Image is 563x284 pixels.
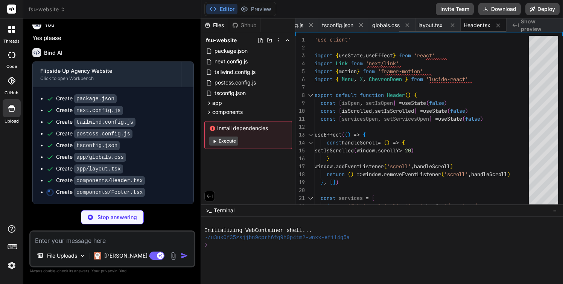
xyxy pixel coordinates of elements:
[56,177,145,184] div: Create
[405,76,408,83] span: }
[295,44,305,52] div: 2
[348,131,351,138] span: )
[393,100,396,106] span: ]
[360,76,363,83] span: X
[465,107,468,114] span: )
[315,92,333,98] span: export
[295,186,305,194] div: 20
[295,68,305,75] div: 5
[333,179,336,186] span: ]
[426,100,429,106] span: (
[315,68,333,75] span: import
[74,94,117,103] code: package.json
[360,92,384,98] span: function
[478,3,521,15] button: Download
[321,100,336,106] span: const
[378,68,423,75] span: 'framer-motion'
[206,37,237,44] span: fsu-website
[342,107,372,114] span: isScrolled
[468,171,471,178] span: ,
[418,21,443,29] span: layout.tsx
[40,67,173,75] div: Flipside Up Agency Website
[97,213,137,221] p: Stop answering
[56,118,135,126] div: Create
[327,171,345,178] span: return
[295,170,305,178] div: 18
[378,139,381,146] span: =
[324,179,327,186] span: ,
[420,107,423,114] span: =
[330,179,333,186] span: [
[366,60,399,67] span: 'next/link'
[375,107,414,114] span: setIsScrolled
[429,115,432,122] span: ]
[5,90,18,96] label: GitHub
[295,139,305,147] div: 14
[327,139,342,146] span: const
[369,76,402,83] span: ChevronDown
[333,163,336,170] span: .
[408,92,411,98] span: )
[342,76,354,83] span: Menu
[372,107,375,114] span: ,
[306,194,315,202] div: Click to collapse the range.
[378,147,399,154] span: scrollY
[336,163,384,170] span: addEventListener
[56,188,145,196] div: Create
[360,100,363,106] span: ,
[47,252,77,259] p: File Uploads
[342,203,345,209] span: :
[295,83,305,91] div: 7
[5,259,18,272] img: settings
[214,57,248,66] span: next.config.js
[357,171,363,178] span: =>
[372,21,400,29] span: globals.css
[295,107,305,115] div: 10
[295,147,305,155] div: 15
[56,141,120,149] div: Create
[3,38,20,45] label: threads
[6,63,17,70] label: code
[44,49,62,57] h6: Bind AI
[209,124,287,132] span: Install dependencies
[525,3,560,15] button: Deploy
[104,252,160,259] p: [PERSON_NAME] 4 S..
[464,21,490,29] span: Header.tsx
[354,147,357,154] span: (
[44,21,55,29] h6: You
[315,147,354,154] span: setIsScrolled
[447,107,450,114] span: (
[74,176,145,185] code: components/Header.tsx
[366,195,369,201] span: =
[336,52,339,59] span: {
[322,21,353,29] span: tsconfig.json
[315,163,333,170] span: window
[553,207,557,214] span: −
[444,171,468,178] span: 'scroll'
[214,78,257,87] span: postcss.config.js
[450,163,453,170] span: )
[414,107,417,114] span: ]
[423,107,447,114] span: useState
[74,164,123,173] code: app/layout.tsx
[363,68,375,75] span: from
[204,234,350,241] span: ~/u3uk0f35zsjjbn9cprh6fq9h0p4tm2-wnxx-efil4q5a
[363,76,366,83] span: ,
[321,195,336,201] span: const
[378,115,381,122] span: ,
[212,108,243,116] span: components
[363,171,381,178] span: window
[387,163,411,170] span: 'scroll'
[79,253,86,259] img: Pick Models
[366,52,393,59] span: useEffect
[336,76,339,83] span: {
[354,76,357,83] span: ,
[339,195,363,201] span: services
[426,203,438,209] span: href
[214,207,234,214] span: Terminal
[33,62,181,87] button: Flipside Up Agency WebsiteClick to open Workbench
[336,92,357,98] span: default
[471,171,507,178] span: handleScroll
[450,107,465,114] span: false
[56,106,123,114] div: Create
